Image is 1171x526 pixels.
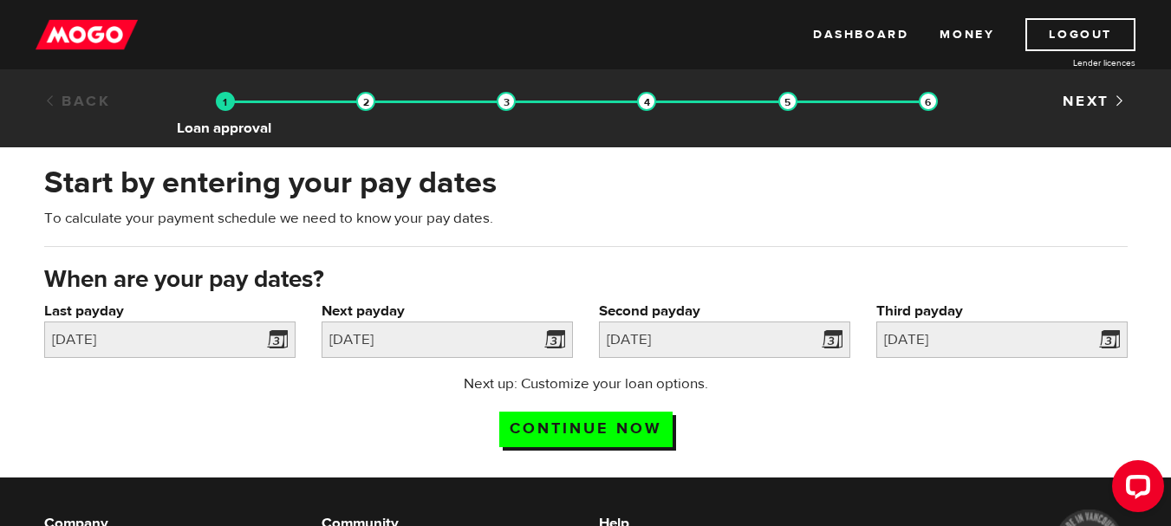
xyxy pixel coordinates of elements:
[599,301,850,321] label: Second payday
[44,165,1128,201] h2: Start by entering your pay dates
[322,301,573,321] label: Next payday
[356,92,375,111] img: transparent-188c492fd9eaac0f573672f40bb141c2.gif
[940,18,994,51] a: Money
[1063,92,1127,111] a: Next
[36,18,138,51] img: mogo_logo-11ee424be714fa7cbb0f0f49df9e16ec.png
[813,18,908,51] a: Dashboard
[1098,453,1171,526] iframe: LiveChat chat widget
[499,412,673,447] input: Continue now
[497,92,516,111] img: transparent-188c492fd9eaac0f573672f40bb141c2.gif
[216,92,235,111] a: Loan approval
[44,92,111,111] a: Back
[44,301,296,321] label: Last payday
[44,208,1128,229] p: To calculate your payment schedule we need to know your pay dates.
[919,92,938,111] img: transparent-188c492fd9eaac0f573672f40bb141c2.gif
[44,266,1128,294] h3: When are your pay dates?
[216,92,235,111] img: transparent-188c492fd9eaac0f573672f40bb141c2.gif
[637,92,656,111] img: transparent-188c492fd9eaac0f573672f40bb141c2.gif
[1005,56,1135,69] a: Lender licences
[177,118,271,139] span: Loan approval
[876,301,1128,321] label: Third payday
[778,92,797,111] img: transparent-188c492fd9eaac0f573672f40bb141c2.gif
[413,373,758,394] p: Next up: Customize your loan options.
[1025,18,1135,51] a: Logout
